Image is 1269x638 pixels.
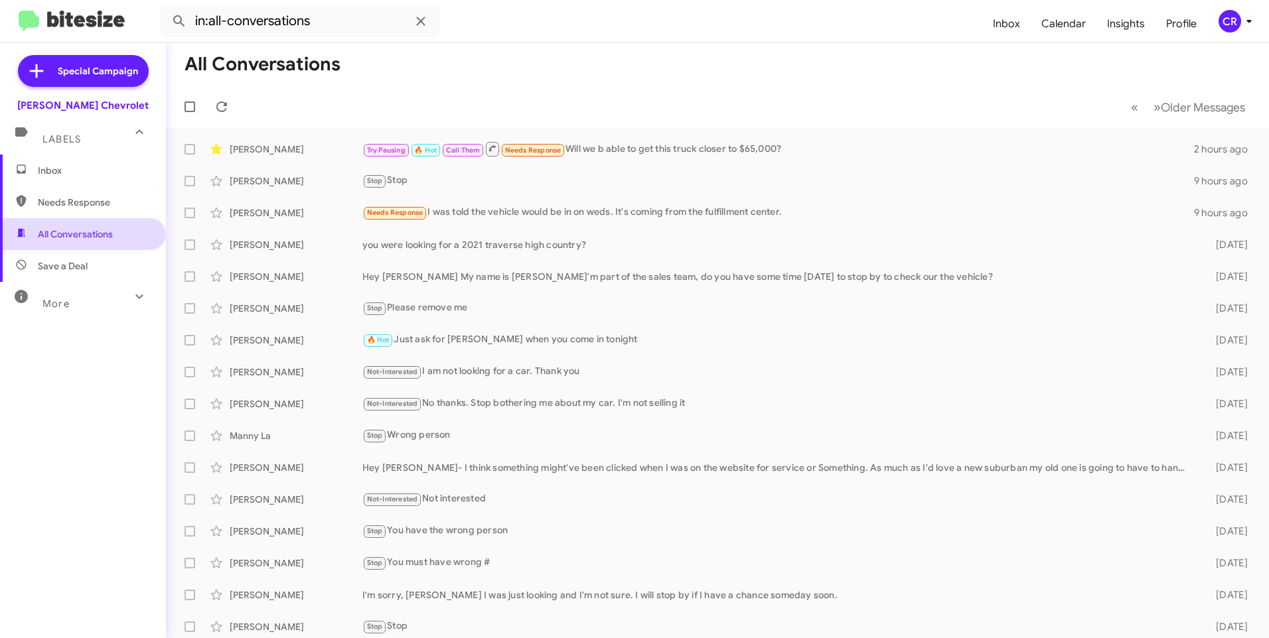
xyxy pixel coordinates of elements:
[362,270,1195,283] div: Hey [PERSON_NAME] My name is [PERSON_NAME]'m part of the sales team, do you have some time [DATE]...
[1195,588,1258,602] div: [DATE]
[1194,143,1258,156] div: 2 hours ago
[161,5,439,37] input: Search
[362,205,1194,220] div: I was told the vehicle would be in on weds. It's coming from the fulfillment center.
[1146,94,1253,121] button: Next
[446,146,481,155] span: Call Them
[362,619,1195,634] div: Stop
[18,55,149,87] a: Special Campaign
[362,238,1195,251] div: you were looking for a 2021 traverse high country?
[1096,5,1156,43] a: Insights
[1195,461,1258,474] div: [DATE]
[982,5,1031,43] a: Inbox
[1195,620,1258,633] div: [DATE]
[362,300,1195,316] div: Please remove me
[230,143,362,156] div: [PERSON_NAME]
[367,527,383,535] span: Stop
[367,495,418,503] span: Not-Interested
[230,525,362,538] div: [PERSON_NAME]
[38,164,151,177] span: Inbox
[362,491,1195,507] div: Not interested
[1031,5,1096,43] a: Calendar
[367,208,423,217] span: Needs Response
[230,588,362,602] div: [PERSON_NAME]
[230,334,362,347] div: [PERSON_NAME]
[17,99,149,112] div: [PERSON_NAME] Chevrolet
[230,206,362,220] div: [PERSON_NAME]
[367,336,390,344] span: 🔥 Hot
[1156,5,1207,43] a: Profile
[38,227,113,241] span: All Conversations
[1195,302,1258,315] div: [DATE]
[58,64,138,78] span: Special Campaign
[362,461,1195,474] div: Hey [PERSON_NAME]- I think something might've been clicked when I was on the website for service ...
[230,365,362,379] div: [PERSON_NAME]
[367,367,418,376] span: Not-Interested
[1195,397,1258,411] div: [DATE]
[367,399,418,408] span: Not-Interested
[1154,99,1161,115] span: »
[185,54,340,75] h1: All Conversations
[367,146,406,155] span: Try Pausing
[362,173,1194,188] div: Stop
[1194,206,1258,220] div: 9 hours ago
[362,141,1194,157] div: Will we b able to get this truck closer to $65,000?
[230,302,362,315] div: [PERSON_NAME]
[1195,365,1258,379] div: [DATE]
[362,332,1195,348] div: Just ask for [PERSON_NAME] when you come in tonight
[230,429,362,442] div: Manny La
[230,174,362,188] div: [PERSON_NAME]
[367,304,383,312] span: Stop
[230,238,362,251] div: [PERSON_NAME]
[362,555,1195,570] div: You must have wrong #
[1195,493,1258,506] div: [DATE]
[230,461,362,474] div: [PERSON_NAME]
[1195,238,1258,251] div: [DATE]
[230,397,362,411] div: [PERSON_NAME]
[1124,94,1253,121] nav: Page navigation example
[1194,174,1258,188] div: 9 hours ago
[1207,10,1254,32] button: CR
[1123,94,1146,121] button: Previous
[1195,556,1258,570] div: [DATE]
[362,588,1195,602] div: I'm sorry, [PERSON_NAME] I was just looking and I'm not sure. I will stop by if I have a chance s...
[505,146,561,155] span: Needs Response
[1195,525,1258,538] div: [DATE]
[362,523,1195,539] div: You have the wrong person
[1195,429,1258,442] div: [DATE]
[42,298,70,310] span: More
[38,259,88,273] span: Save a Deal
[367,622,383,631] span: Stop
[414,146,437,155] span: 🔥 Hot
[230,556,362,570] div: [PERSON_NAME]
[362,396,1195,411] div: No thanks. Stop bothering me about my car. I'm not selling it
[367,176,383,185] span: Stop
[1195,270,1258,283] div: [DATE]
[362,364,1195,379] div: I am not looking for a car. Thank you
[1195,334,1258,347] div: [DATE]
[367,431,383,440] span: Stop
[230,493,362,506] div: [PERSON_NAME]
[1161,100,1245,115] span: Older Messages
[367,558,383,567] span: Stop
[42,133,81,145] span: Labels
[1219,10,1241,32] div: CR
[38,196,151,209] span: Needs Response
[230,270,362,283] div: [PERSON_NAME]
[362,428,1195,443] div: Wrong person
[1131,99,1138,115] span: «
[230,620,362,633] div: [PERSON_NAME]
